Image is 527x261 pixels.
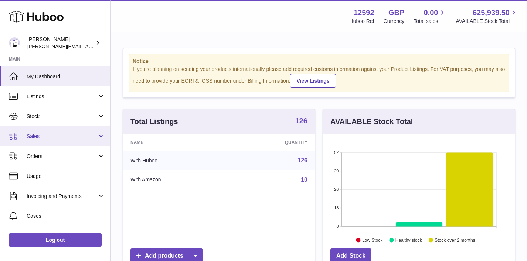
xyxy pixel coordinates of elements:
[27,73,105,80] span: My Dashboard
[133,66,505,88] div: If you're planning on sending your products internationally please add required customs informati...
[297,157,307,164] a: 126
[334,187,339,192] text: 26
[424,8,438,18] span: 0.00
[473,8,510,18] span: 625,939.50
[330,117,413,127] h3: AVAILABLE Stock Total
[295,117,307,126] a: 126
[130,117,178,127] h3: Total Listings
[362,237,383,243] text: Low Stock
[388,8,404,18] strong: GBP
[9,233,102,247] a: Log out
[9,37,20,48] img: alessandra@kiwivapor.com
[334,206,339,210] text: 13
[334,150,339,155] text: 52
[27,36,94,50] div: [PERSON_NAME]
[456,8,518,25] a: 625,939.50 AVAILABLE Stock Total
[133,58,505,65] strong: Notice
[384,18,405,25] div: Currency
[27,43,148,49] span: [PERSON_NAME][EMAIL_ADDRESS][DOMAIN_NAME]
[414,8,446,25] a: 0.00 Total sales
[27,133,97,140] span: Sales
[123,151,228,170] td: With Huboo
[435,237,475,243] text: Stock over 2 months
[301,176,307,183] a: 10
[228,134,315,151] th: Quantity
[27,93,97,100] span: Listings
[336,224,339,229] text: 0
[456,18,518,25] span: AVAILABLE Stock Total
[395,237,422,243] text: Healthy stock
[414,18,446,25] span: Total sales
[354,8,374,18] strong: 12592
[290,74,336,88] a: View Listings
[123,170,228,189] td: With Amazon
[27,193,97,200] span: Invoicing and Payments
[27,113,97,120] span: Stock
[334,169,339,173] text: 39
[123,134,228,151] th: Name
[295,117,307,124] strong: 126
[27,213,105,220] span: Cases
[27,153,97,160] span: Orders
[27,173,105,180] span: Usage
[350,18,374,25] div: Huboo Ref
